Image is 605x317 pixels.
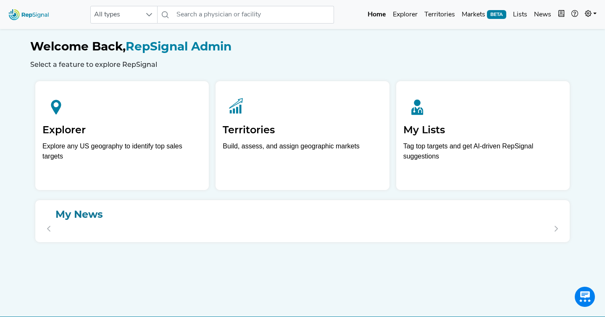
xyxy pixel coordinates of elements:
input: Search a physician or facility [173,6,334,24]
span: BETA [487,10,506,18]
a: ExplorerExplore any US geography to identify top sales targets [35,81,209,190]
h2: Explorer [42,124,202,136]
span: All types [91,6,141,23]
p: Tag top targets and get AI-driven RepSignal suggestions [403,141,563,166]
a: Lists [510,6,531,23]
a: My ListsTag top targets and get AI-driven RepSignal suggestions [396,81,570,190]
a: News [531,6,555,23]
p: Build, assess, and assign geographic markets [223,141,382,166]
a: Territories [421,6,458,23]
h2: My Lists [403,124,563,136]
a: TerritoriesBuild, assess, and assign geographic markets [216,81,389,190]
a: My News [42,207,563,222]
h2: Territories [223,124,382,136]
a: Home [364,6,389,23]
span: Welcome Back, [30,39,126,53]
h1: RepSignal Admin [30,40,575,54]
button: Intel Book [555,6,568,23]
h6: Select a feature to explore RepSignal [30,61,575,69]
a: Explorer [389,6,421,23]
div: Explore any US geography to identify top sales targets [42,141,202,161]
a: MarketsBETA [458,6,510,23]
